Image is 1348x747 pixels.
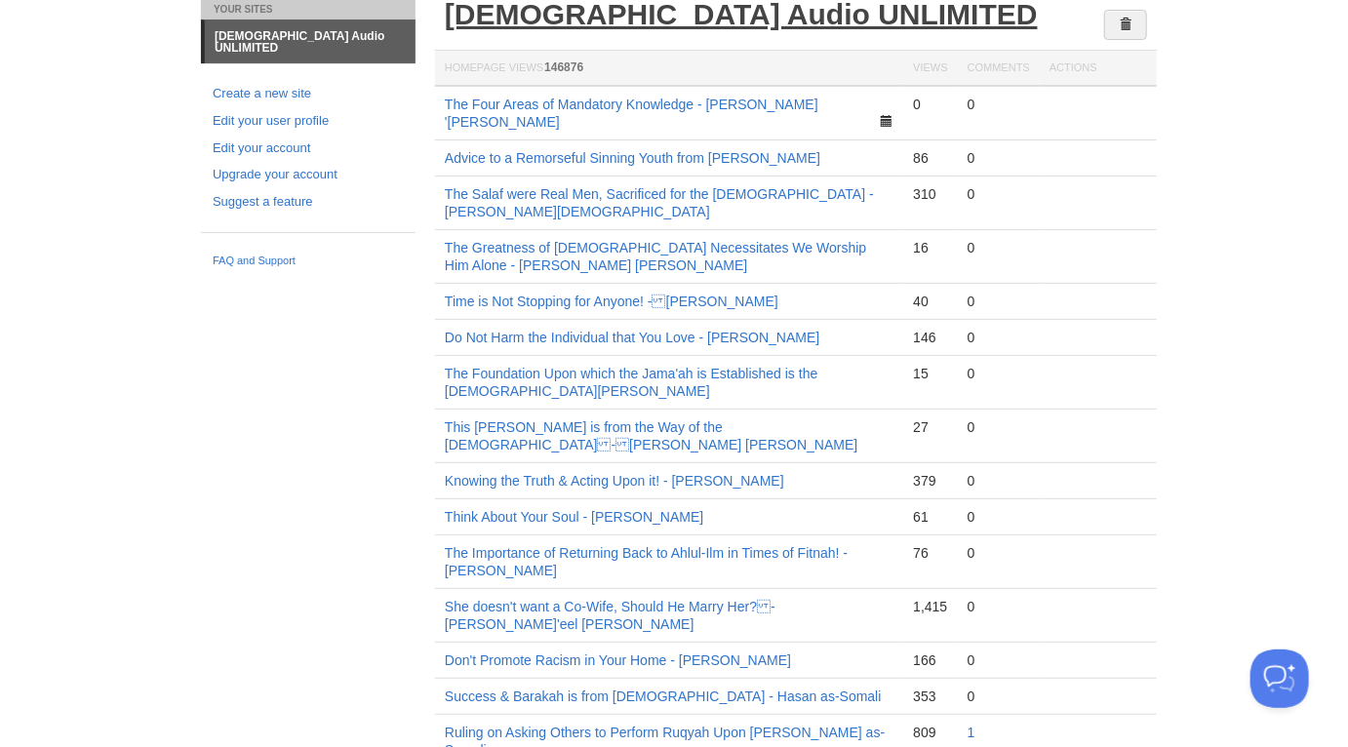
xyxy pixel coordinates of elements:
a: The Salaf were Real Men, Sacrificed for the [DEMOGRAPHIC_DATA] - [PERSON_NAME][DEMOGRAPHIC_DATA] [445,186,874,219]
div: 0 [968,149,1030,167]
a: She doesn't want a Co-Wife, Should He Marry Her? - [PERSON_NAME]'eel [PERSON_NAME] [445,599,775,632]
th: Actions [1040,51,1157,87]
span: 146876 [544,60,583,74]
a: The Foundation Upon which the Jama'ah is Established is the [DEMOGRAPHIC_DATA][PERSON_NAME] [445,366,817,399]
a: FAQ and Support [213,253,404,270]
div: 0 [968,688,1030,705]
div: 0 [968,598,1030,615]
a: Knowing the Truth & Acting Upon it! - [PERSON_NAME] [445,473,784,489]
div: 76 [913,544,947,562]
a: 1 [968,725,975,740]
div: 16 [913,239,947,256]
div: 0 [913,96,947,113]
div: 0 [968,239,1030,256]
a: The Importance of Returning Back to Ahlul-Ilm in Times of Fitnah! - [PERSON_NAME] [445,545,848,578]
div: 0 [968,544,1030,562]
div: 809 [913,724,947,741]
a: [DEMOGRAPHIC_DATA] Audio UNLIMITED [205,20,416,63]
a: Create a new site [213,84,404,104]
th: Homepage Views [435,51,903,87]
div: 0 [968,418,1030,436]
a: The Four Areas of Mandatory Knowledge - [PERSON_NAME] '[PERSON_NAME] [445,97,818,130]
a: Advice to a Remorseful Sinning Youth from [PERSON_NAME] [445,150,820,166]
div: 86 [913,149,947,167]
div: 0 [968,472,1030,490]
a: The Greatness of [DEMOGRAPHIC_DATA] Necessitates We Worship Him Alone - [PERSON_NAME] [PERSON_NAME] [445,240,866,273]
a: Time is Not Stopping for Anyone! - [PERSON_NAME] [445,294,778,309]
a: This [PERSON_NAME] is from the Way of the [DEMOGRAPHIC_DATA] - [PERSON_NAME] [PERSON_NAME] [445,419,857,452]
th: Comments [958,51,1040,87]
th: Views [903,51,957,87]
div: 0 [968,365,1030,382]
div: 1,415 [913,598,947,615]
div: 15 [913,365,947,382]
div: 166 [913,651,947,669]
div: 379 [913,472,947,490]
a: Success & Barakah is from [DEMOGRAPHIC_DATA] - Hasan as-Somali [445,688,882,704]
div: 61 [913,508,947,526]
a: Suggest a feature [213,192,404,213]
div: 310 [913,185,947,203]
a: Think About Your Soul - [PERSON_NAME] [445,509,703,525]
a: Upgrade your account [213,165,404,185]
a: Edit your user profile [213,111,404,132]
a: Do Not Harm the Individual that You Love - [PERSON_NAME] [445,330,819,345]
a: Edit your account [213,138,404,159]
div: 0 [968,96,1030,113]
div: 27 [913,418,947,436]
div: 0 [968,185,1030,203]
div: 0 [968,508,1030,526]
iframe: Help Scout Beacon - Open [1250,649,1309,708]
div: 353 [913,688,947,705]
div: 0 [968,329,1030,346]
div: 146 [913,329,947,346]
div: 0 [968,293,1030,310]
a: Don't Promote Racism in Your Home - [PERSON_NAME] [445,652,791,668]
div: 0 [968,651,1030,669]
div: 40 [913,293,947,310]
